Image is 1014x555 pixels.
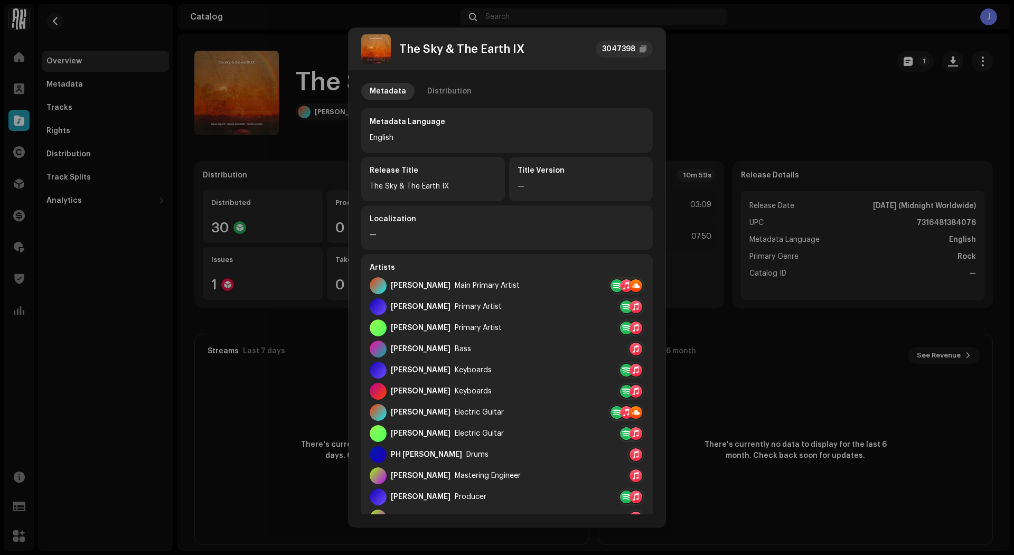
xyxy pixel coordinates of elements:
[391,366,450,374] div: [PERSON_NAME]
[391,429,450,438] div: [PERSON_NAME]
[399,43,524,55] div: The Sky & The Earth IX
[455,345,471,353] div: Bass
[370,214,644,224] div: Localization
[455,472,521,480] div: Mastering Engineer
[455,429,504,438] div: Electric Guitar
[391,387,450,396] div: [PERSON_NAME]
[602,43,635,55] div: 3047398
[455,387,492,396] div: Keyboards
[391,324,450,332] div: [PERSON_NAME]
[455,493,486,501] div: Producer
[370,262,644,273] div: Artists
[391,514,450,522] div: [PERSON_NAME]
[370,229,644,241] div: —
[455,303,502,311] div: Primary Artist
[370,165,496,176] div: Release Title
[370,83,406,100] div: Metadata
[427,83,472,100] div: Distribution
[455,408,504,417] div: Electric Guitar
[466,450,489,459] div: Drums
[391,472,450,480] div: [PERSON_NAME]
[391,408,450,417] div: [PERSON_NAME]
[518,180,644,193] div: —
[455,514,473,522] div: Mixer
[391,345,450,353] div: [PERSON_NAME]
[455,281,520,290] div: Main Primary Artist
[455,366,492,374] div: Keyboards
[370,180,496,193] div: The Sky & The Earth IX
[370,117,644,127] div: Metadata Language
[370,131,644,144] div: English
[391,303,450,311] div: [PERSON_NAME]
[518,165,644,176] div: Title Version
[455,324,502,332] div: Primary Artist
[391,493,450,501] div: [PERSON_NAME]
[391,450,462,459] div: PH [PERSON_NAME]
[361,34,391,64] img: d7ff6b2d-f576-4708-945e-41048124df4f
[391,281,450,290] div: [PERSON_NAME]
